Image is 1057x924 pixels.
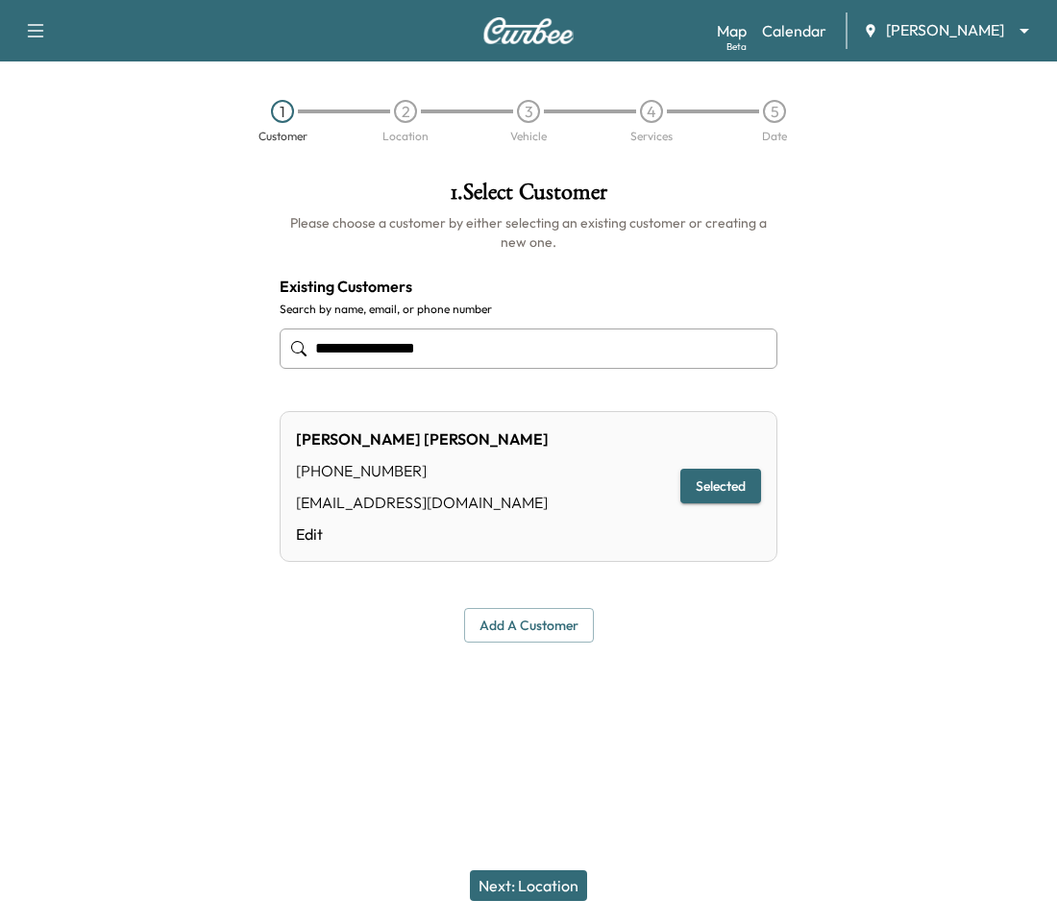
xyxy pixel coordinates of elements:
[280,181,777,213] h1: 1 . Select Customer
[382,131,429,142] div: Location
[886,19,1004,41] span: [PERSON_NAME]
[258,131,307,142] div: Customer
[762,19,826,42] a: Calendar
[517,100,540,123] div: 3
[470,870,587,901] button: Next: Location
[280,275,777,298] h4: Existing Customers
[280,213,777,252] h6: Please choose a customer by either selecting an existing customer or creating a new one.
[296,523,549,546] a: Edit
[296,427,549,450] div: [PERSON_NAME] [PERSON_NAME]
[464,608,594,644] button: Add a customer
[296,491,549,514] div: [EMAIL_ADDRESS][DOMAIN_NAME]
[680,469,761,504] button: Selected
[280,302,777,317] label: Search by name, email, or phone number
[726,39,747,54] div: Beta
[271,100,294,123] div: 1
[763,100,786,123] div: 5
[717,19,747,42] a: MapBeta
[640,100,663,123] div: 4
[296,459,549,482] div: [PHONE_NUMBER]
[394,100,417,123] div: 2
[510,131,547,142] div: Vehicle
[762,131,787,142] div: Date
[630,131,673,142] div: Services
[482,17,575,44] img: Curbee Logo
